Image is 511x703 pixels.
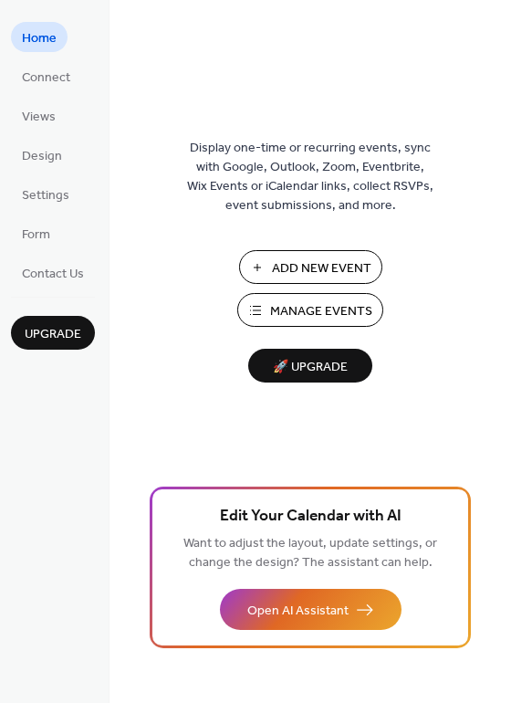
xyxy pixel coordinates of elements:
[11,218,61,248] a: Form
[270,302,372,321] span: Manage Events
[247,602,349,621] span: Open AI Assistant
[11,22,68,52] a: Home
[187,139,433,215] span: Display one-time or recurring events, sync with Google, Outlook, Zoom, Eventbrite, Wix Events or ...
[11,257,95,288] a: Contact Us
[183,531,437,575] span: Want to adjust the layout, update settings, or change the design? The assistant can help.
[220,589,401,630] button: Open AI Assistant
[11,179,80,209] a: Settings
[22,68,70,88] span: Connect
[11,61,81,91] a: Connect
[239,250,382,284] button: Add New Event
[11,100,67,131] a: Views
[272,259,371,278] span: Add New Event
[11,316,95,350] button: Upgrade
[237,293,383,327] button: Manage Events
[25,325,81,344] span: Upgrade
[248,349,372,383] button: 🚀 Upgrade
[22,108,56,127] span: Views
[22,265,84,284] span: Contact Us
[22,186,69,205] span: Settings
[22,147,62,166] span: Design
[259,355,361,380] span: 🚀 Upgrade
[22,29,57,48] span: Home
[11,140,73,170] a: Design
[220,504,401,530] span: Edit Your Calendar with AI
[22,226,50,245] span: Form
